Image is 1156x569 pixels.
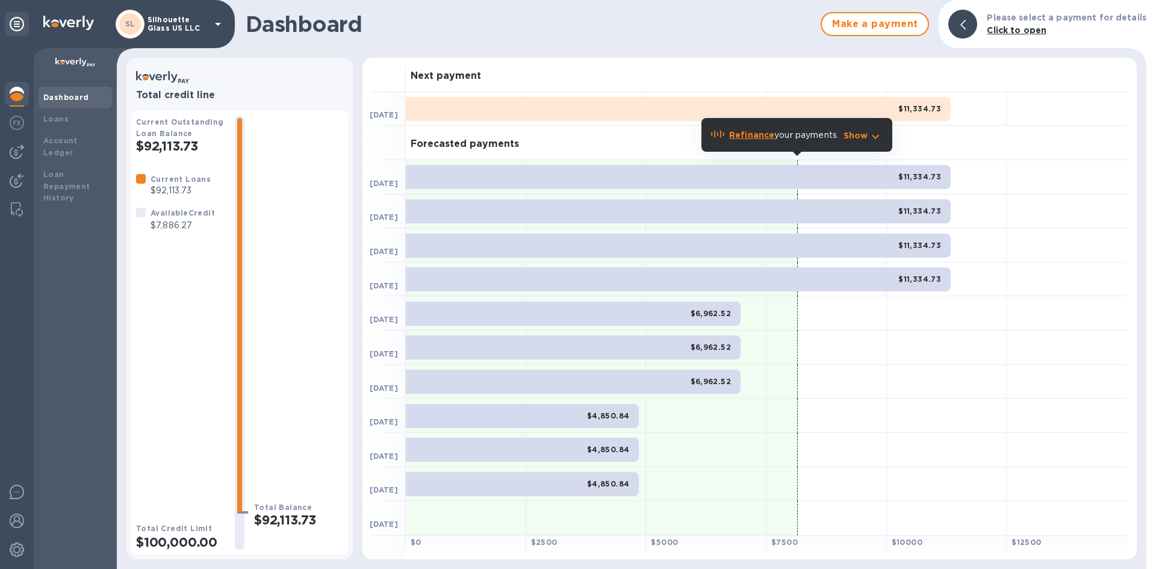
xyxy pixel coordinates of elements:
b: [DATE] [370,247,398,256]
h3: Total credit line [136,90,343,101]
b: [DATE] [370,213,398,222]
b: $ 7500 [771,538,798,547]
b: [DATE] [370,110,398,119]
b: $11,334.73 [898,172,941,181]
b: $4,850.84 [587,479,630,488]
b: Dashboard [43,93,89,102]
b: [DATE] [370,349,398,358]
button: Make a payment [821,12,929,36]
img: Logo [43,16,94,30]
b: $11,334.73 [898,104,941,113]
b: $ 5000 [651,538,678,547]
b: $11,334.73 [898,207,941,216]
b: [DATE] [370,384,398,393]
b: $ 2500 [531,538,558,547]
b: $ 12500 [1011,538,1041,547]
img: Foreign exchange [10,116,24,130]
b: Available Credit [151,208,215,217]
h3: Next payment [411,70,481,82]
b: [DATE] [370,281,398,290]
b: [DATE] [370,315,398,324]
b: [DATE] [370,452,398,461]
div: Unpin categories [5,12,29,36]
b: Please select a payment for details [987,13,1146,22]
p: $92,113.73 [151,184,211,197]
b: [DATE] [370,179,398,188]
p: Show [844,129,868,141]
b: [DATE] [370,520,398,529]
b: $6,962.52 [691,343,732,352]
b: $11,334.73 [898,275,941,284]
b: $ 0 [411,538,421,547]
h2: $92,113.73 [254,512,343,527]
b: Current Loans [151,175,211,184]
b: $4,850.84 [587,411,630,420]
h2: $100,000.00 [136,535,225,550]
p: your payments. [729,129,839,141]
b: Current Outstanding Loan Balance [136,117,224,138]
b: SL [125,19,135,28]
b: Total Credit Limit [136,524,212,533]
b: $ 10000 [892,538,922,547]
h2: $92,113.73 [136,138,225,154]
b: [DATE] [370,417,398,426]
b: $11,334.73 [898,241,941,250]
b: $6,962.52 [691,377,732,386]
button: Show [844,129,883,141]
p: Silhouette Glass US LLC [148,16,208,33]
b: $6,962.52 [691,309,732,318]
p: $7,886.27 [151,219,215,232]
b: Loans [43,114,69,123]
b: $4,850.84 [587,445,630,454]
span: Make a payment [831,17,918,31]
b: Loan Repayment History [43,170,90,203]
b: [DATE] [370,485,398,494]
h1: Dashboard [246,11,815,37]
b: Refinance [729,130,774,140]
b: Click to open [987,25,1046,35]
b: Account Ledger [43,136,78,157]
h3: Forecasted payments [411,138,519,150]
b: Total Balance [254,503,312,512]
